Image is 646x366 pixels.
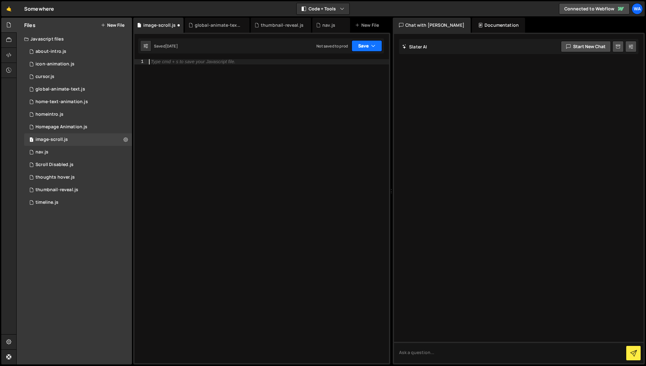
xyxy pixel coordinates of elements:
div: thumbnail-reveal.js [261,22,304,28]
div: Type cmd + s to save your Javascript file. [151,59,235,64]
div: Not saved to prod [316,43,348,49]
button: New File [101,23,124,28]
div: Scroll Disabled.js [36,162,74,168]
div: home-text-animation.js [36,99,88,105]
div: Chat with [PERSON_NAME] [393,18,471,33]
div: 1 [134,59,148,64]
div: image-scroll.js [36,137,68,142]
div: 16169/43896.js [24,83,132,96]
div: Documentation [472,18,525,33]
div: cursor.js [36,74,54,80]
div: nav.js [36,149,48,155]
a: Wa [632,3,643,14]
div: 16169/43492.js [24,133,132,146]
h2: Slater AI [402,44,427,50]
button: Start new chat [561,41,611,52]
div: [DATE] [165,43,178,49]
div: 16169/45106.js [24,58,132,70]
h2: Files [24,22,36,29]
div: Saved [154,43,178,49]
div: 16169/43539.js [24,121,132,133]
div: thumbnail-reveal.js [36,187,78,193]
div: thoughts hover.js [36,175,75,180]
a: 🤙 [1,1,17,16]
div: about-intro.js [36,49,66,54]
button: Code + Tools [297,3,349,14]
div: homeintro.js [36,112,63,117]
div: 16169/43650.js [24,196,132,209]
div: timeline.js [36,200,58,205]
div: Homepage Animation.js [36,124,87,130]
div: 16169/43943.js [24,184,132,196]
div: New File [355,22,381,28]
span: 1 [30,138,33,143]
div: Somewhere [24,5,54,13]
div: 16169/43960.js [24,146,132,158]
div: global-animate-text.js [195,22,242,28]
div: 16169/43840.js [24,70,132,83]
div: global-animate-text.js [36,86,85,92]
div: 16169/43658.js [24,108,132,121]
div: nav.js [322,22,335,28]
button: Save [352,40,382,52]
div: 16169/43632.js [24,171,132,184]
div: image-scroll.js [143,22,176,28]
div: 16169/43836.js [24,96,132,108]
div: 16169/43473.js [24,45,132,58]
div: 16169/43484.js [24,158,132,171]
div: Javascript files [17,33,132,45]
div: icon-animation.js [36,61,74,67]
a: Connected to Webflow [559,3,630,14]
